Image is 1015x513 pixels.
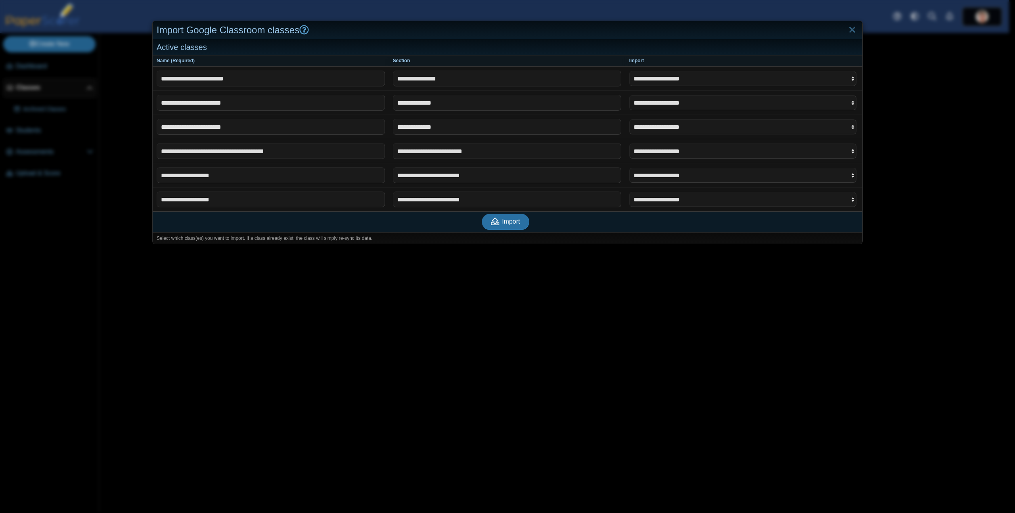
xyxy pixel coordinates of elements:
div: Import Google Classroom classes [153,21,862,40]
a: Close [846,23,858,37]
div: Active classes [153,39,862,56]
th: Name (Required) [153,56,389,67]
div: Select which class(es) you want to import. If a class already exist, the class will simply re-syn... [153,232,862,244]
span: Import [502,218,520,225]
th: Section [389,56,625,67]
th: Import [625,56,862,67]
button: Import [482,214,529,230]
